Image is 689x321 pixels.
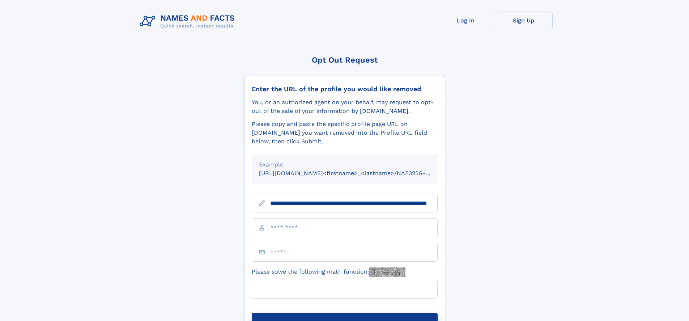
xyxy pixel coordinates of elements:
a: Sign Up [495,12,553,29]
div: Opt Out Request [244,55,445,64]
small: [URL][DOMAIN_NAME]<firstname>_<lastname>/NAF325G-xxxxxxxx [259,170,451,177]
div: Enter the URL of the profile you would like removed [252,85,438,93]
div: Example: [259,160,430,169]
label: Please solve the following math function: [252,267,405,277]
div: You, or an authorized agent on your behalf, may request to opt-out of the sale of your informatio... [252,98,438,115]
a: Log In [437,12,495,29]
div: Please copy and paste the specific profile page URL on [DOMAIN_NAME] you want removed into the Pr... [252,120,438,146]
img: Logo Names and Facts [137,12,241,31]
